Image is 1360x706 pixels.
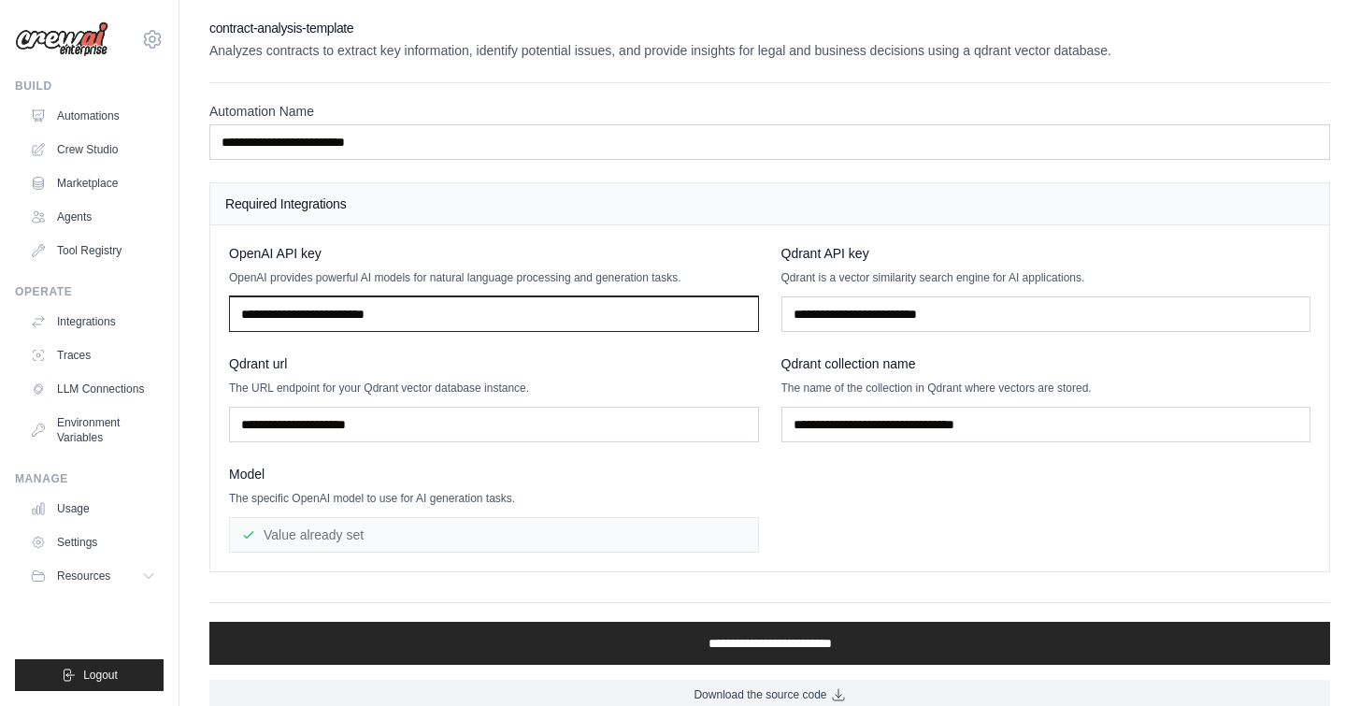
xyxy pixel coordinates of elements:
[229,270,759,285] p: OpenAI provides powerful AI models for natural language processing and generation tasks.
[229,491,759,506] p: The specific OpenAI model to use for AI generation tasks.
[229,354,287,373] span: Qdrant url
[15,284,164,299] div: Operate
[694,687,826,702] span: Download the source code
[209,41,1330,60] p: Analyzes contracts to extract key information, identify potential issues, and provide insights fo...
[225,195,1314,213] h4: Required Integrations
[781,270,1311,285] p: Qdrant is a vector similarity search engine for AI applications.
[22,527,164,557] a: Settings
[22,168,164,198] a: Marketplace
[209,19,1330,37] h2: contract-analysis-template
[15,471,164,486] div: Manage
[57,569,110,584] span: Resources
[22,340,164,370] a: Traces
[22,374,164,404] a: LLM Connections
[209,102,1330,121] label: Automation Name
[22,135,164,165] a: Crew Studio
[15,79,164,94] div: Build
[22,307,164,337] a: Integrations
[229,465,265,483] span: Model
[22,561,164,591] button: Resources
[781,244,869,263] span: Qdrant API key
[83,668,118,683] span: Logout
[229,244,322,263] span: OpenAI API key
[22,202,164,232] a: Agents
[22,494,164,524] a: Usage
[781,381,1311,396] p: The name of the collection in Qdrant where vectors are stored.
[22,101,164,131] a: Automations
[229,381,759,396] p: The URL endpoint for your Qdrant vector database instance.
[15,659,164,691] button: Logout
[229,517,759,553] div: Value already set
[781,354,916,373] span: Qdrant collection name
[22,236,164,266] a: Tool Registry
[15,22,108,57] img: Logo
[22,408,164,453] a: Environment Variables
